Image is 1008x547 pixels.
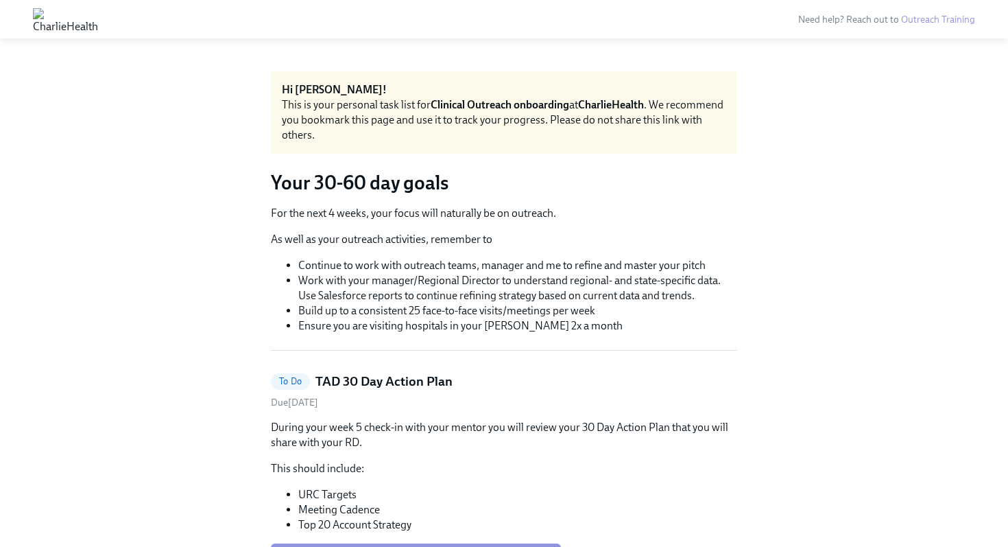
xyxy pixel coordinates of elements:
[271,461,737,476] p: This should include:
[271,397,318,408] span: Wednesday, September 10th 2025, 10:00 am
[315,373,453,391] h5: TAD 30 Day Action Plan
[431,98,569,111] strong: Clinical Outreach onboarding
[282,97,726,143] div: This is your personal task list for at . We recommend you bookmark this page and use it to track ...
[271,206,737,221] p: For the next 4 weeks, your focus will naturally be on outreach.
[282,83,387,96] strong: Hi [PERSON_NAME]!
[298,517,737,533] li: Top 20 Account Strategy
[271,420,737,450] p: During your week 5 check-in with your mentor you will review your 30 Day Action Plan that you wil...
[298,487,737,502] li: URC Targets
[271,376,310,386] span: To Do
[298,273,737,303] li: Work with your manager/Regional Director to understand regional- and state-specific data. Use Sal...
[298,258,737,273] li: Continue to work with outreach teams, manager and me to refine and master your pitch
[798,14,975,25] span: Need help? Reach out to
[271,170,737,195] h3: Your 30-60 day goals
[901,14,975,25] a: Outreach Training
[298,303,737,318] li: Build up to a consistent 25 face-to-face visits/meetings per week
[298,318,737,334] li: Ensure you are visiting hospitals in your [PERSON_NAME] 2x a month
[578,98,644,111] strong: CharlieHealth
[271,232,737,247] p: As well as your outreach activities, remember to
[33,8,98,30] img: CharlieHealth
[298,502,737,517] li: Meeting Cadence
[271,373,737,409] a: To DoTAD 30 Day Action PlanDue[DATE]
